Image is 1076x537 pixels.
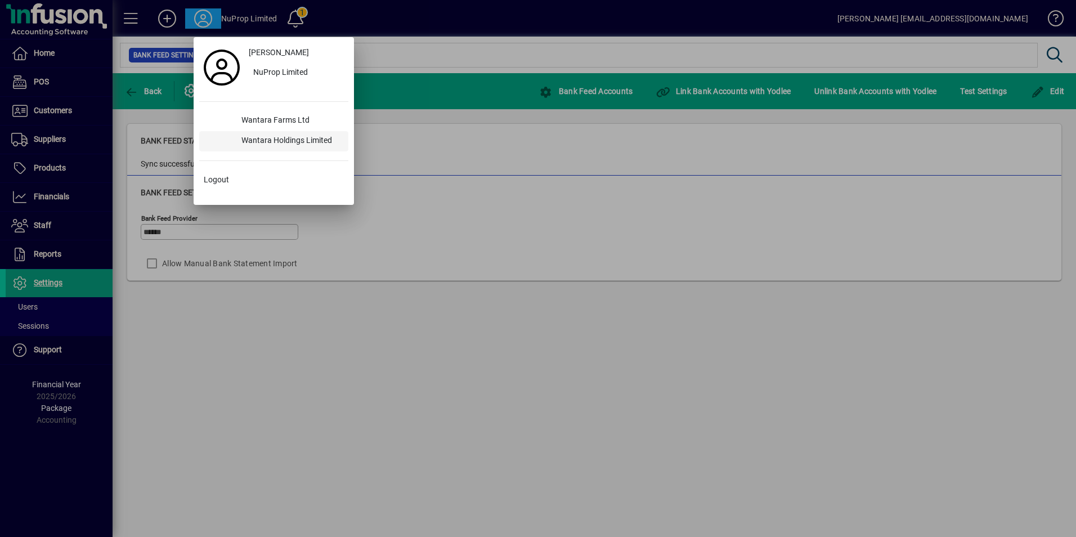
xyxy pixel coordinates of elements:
[199,170,348,190] button: Logout
[244,43,348,63] a: [PERSON_NAME]
[232,111,348,131] div: Wantara Farms Ltd
[249,47,309,59] span: [PERSON_NAME]
[244,63,348,83] button: NuProp Limited
[199,57,244,78] a: Profile
[199,131,348,151] button: Wantara Holdings Limited
[232,131,348,151] div: Wantara Holdings Limited
[199,111,348,131] button: Wantara Farms Ltd
[204,174,229,186] span: Logout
